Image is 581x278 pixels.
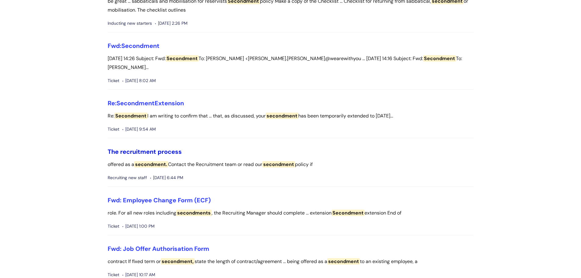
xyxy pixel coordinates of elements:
[176,210,212,216] span: secondments
[150,174,183,182] span: [DATE] 6:44 PM
[122,125,156,133] span: [DATE] 9:54 AM
[108,209,474,218] p: role. For all new roles including , the Recruiting Manager should complete ... extension extensio...
[108,77,119,85] span: Ticket
[108,174,147,182] span: Recruiting new staff
[108,160,474,169] p: offered as a Contact the Recruitment team or read our policy if
[327,258,360,265] span: secondment
[108,257,474,266] p: contract If fixed term or state the length of contract/agreement ... being offered as a to an exi...
[108,148,182,156] a: The recruitment process
[266,113,298,119] span: secondment
[108,99,184,107] a: Re:SecondmentExtension
[108,42,160,50] a: Fwd:Secondment
[108,245,209,253] a: Fwd: Job Offer Authorisation Form
[134,161,168,168] span: secondment.
[332,210,364,216] span: Secondment
[108,20,152,27] span: Inducting new starters
[114,113,147,119] span: Secondment
[122,222,155,230] span: [DATE] 1:00 PM
[166,55,199,62] span: Secondment
[117,99,155,107] span: Secondment
[155,20,188,27] span: [DATE] 2:26 PM
[122,77,156,85] span: [DATE] 8:02 AM
[108,222,119,230] span: Ticket
[161,258,195,265] span: secondment,
[108,125,119,133] span: Ticket
[262,161,295,168] span: secondment
[108,112,474,121] p: Re: I am writing to confirm that ... that, as discussed, your has been temporarily extended to [D...
[108,54,474,72] p: [DATE] 14:26 Subject: Fwd: To: [PERSON_NAME] <[PERSON_NAME].[PERSON_NAME]@wearewithyou ... [DATE]...
[423,55,456,62] span: Secondment
[108,196,211,204] a: Fwd: Employee Change Form (ECF)
[121,42,160,50] span: Secondment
